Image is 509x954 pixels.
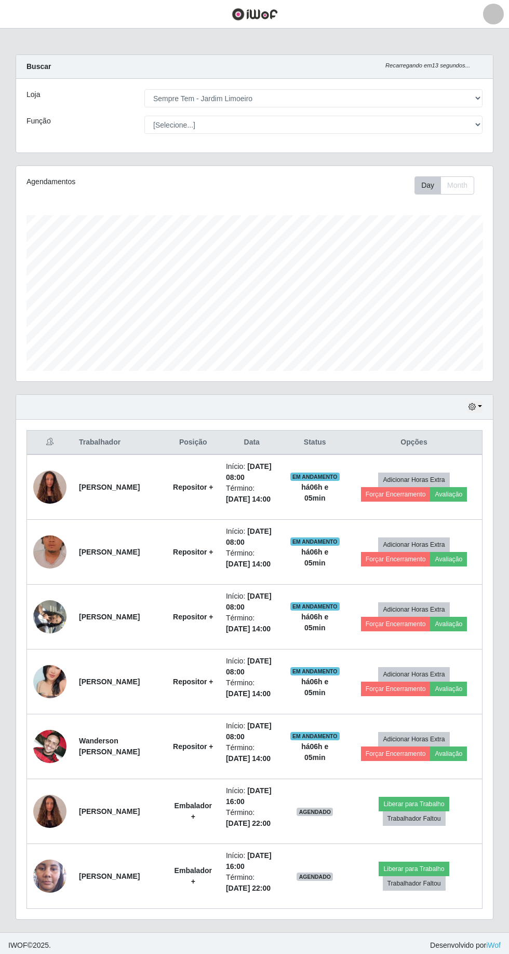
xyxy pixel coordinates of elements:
button: Trabalhador Faltou [383,811,446,826]
button: Avaliação [430,746,467,761]
th: Data [220,431,284,455]
div: First group [414,176,474,195]
th: Opções [346,431,482,455]
li: Término: [226,613,278,634]
a: iWof [486,941,501,949]
time: [DATE] 16:00 [226,786,272,806]
span: IWOF [8,941,28,949]
li: Início: [226,721,278,742]
strong: Repositor + [173,678,213,686]
button: Adicionar Horas Extra [378,473,449,487]
th: Status [284,431,346,455]
span: © 2025 . [8,940,51,951]
th: Posição [167,431,220,455]
img: 1750177292954.jpeg [33,839,66,913]
strong: há 06 h e 05 min [301,483,328,502]
li: Início: [226,526,278,548]
li: Término: [226,742,278,764]
img: 1757068531521.jpeg [33,659,66,703]
button: Adicionar Horas Extra [378,602,449,617]
strong: Buscar [26,62,51,71]
img: CoreUI Logo [232,8,278,21]
button: Forçar Encerramento [361,746,431,761]
span: EM ANDAMENTO [290,473,340,481]
button: Avaliação [430,487,467,502]
time: [DATE] 08:00 [226,592,272,611]
button: Month [440,176,474,195]
button: Forçar Encerramento [361,617,431,631]
time: [DATE] 08:00 [226,722,272,741]
button: Forçar Encerramento [361,682,431,696]
label: Função [26,116,51,127]
th: Trabalhador [73,431,167,455]
img: 1745413424976.jpeg [33,465,66,509]
li: Início: [226,591,278,613]
li: Início: [226,850,278,872]
time: [DATE] 14:00 [226,689,271,698]
li: Término: [226,807,278,829]
span: EM ANDAMENTO [290,732,340,740]
strong: [PERSON_NAME] [79,678,140,686]
div: Toolbar with button groups [414,176,483,195]
i: Recarregando em 13 segundos... [385,62,470,68]
button: Avaliação [430,682,467,696]
strong: [PERSON_NAME] [79,548,140,556]
label: Loja [26,89,40,100]
time: [DATE] 14:00 [226,625,271,633]
li: Início: [226,656,278,678]
span: EM ANDAMENTO [290,602,340,611]
img: 1757378294988.jpeg [33,717,66,776]
strong: [PERSON_NAME] [79,613,140,621]
li: Início: [226,785,278,807]
strong: [PERSON_NAME] [79,483,140,491]
time: [DATE] 16:00 [226,851,272,870]
strong: Wanderson [PERSON_NAME] [79,737,140,756]
li: Início: [226,461,278,483]
time: [DATE] 08:00 [226,527,272,546]
span: EM ANDAMENTO [290,537,340,546]
strong: Embalador + [175,866,212,886]
button: Forçar Encerramento [361,552,431,566]
strong: Repositor + [173,742,213,751]
span: AGENDADO [297,873,333,881]
strong: há 06 h e 05 min [301,742,328,762]
img: 1751893285933.jpeg [33,594,66,639]
strong: Repositor + [173,548,213,556]
strong: há 06 h e 05 min [301,548,328,567]
span: AGENDADO [297,808,333,816]
time: [DATE] 08:00 [226,462,272,481]
img: 1751108457941.jpeg [33,522,66,582]
button: Liberar para Trabalho [379,797,449,811]
li: Término: [226,483,278,505]
time: [DATE] 08:00 [226,657,272,676]
button: Avaliação [430,617,467,631]
strong: há 06 h e 05 min [301,613,328,632]
time: [DATE] 14:00 [226,560,271,568]
button: Adicionar Horas Extra [378,732,449,746]
li: Término: [226,678,278,699]
strong: há 06 h e 05 min [301,678,328,697]
button: Trabalhador Faltou [383,876,446,891]
span: Desenvolvido por [430,940,501,951]
time: [DATE] 14:00 [226,754,271,763]
button: Avaliação [430,552,467,566]
strong: Repositor + [173,613,213,621]
div: Agendamentos [26,176,207,187]
button: Forçar Encerramento [361,487,431,502]
time: [DATE] 22:00 [226,819,271,827]
strong: Repositor + [173,483,213,491]
img: 1745413424976.jpeg [33,789,66,834]
li: Término: [226,548,278,570]
strong: [PERSON_NAME] [79,807,140,815]
strong: Embalador + [175,801,212,821]
button: Adicionar Horas Extra [378,667,449,682]
time: [DATE] 22:00 [226,884,271,892]
button: Day [414,176,441,195]
li: Término: [226,872,278,894]
button: Adicionar Horas Extra [378,537,449,552]
time: [DATE] 14:00 [226,495,271,503]
button: Liberar para Trabalho [379,862,449,876]
span: EM ANDAMENTO [290,667,340,675]
strong: [PERSON_NAME] [79,872,140,880]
